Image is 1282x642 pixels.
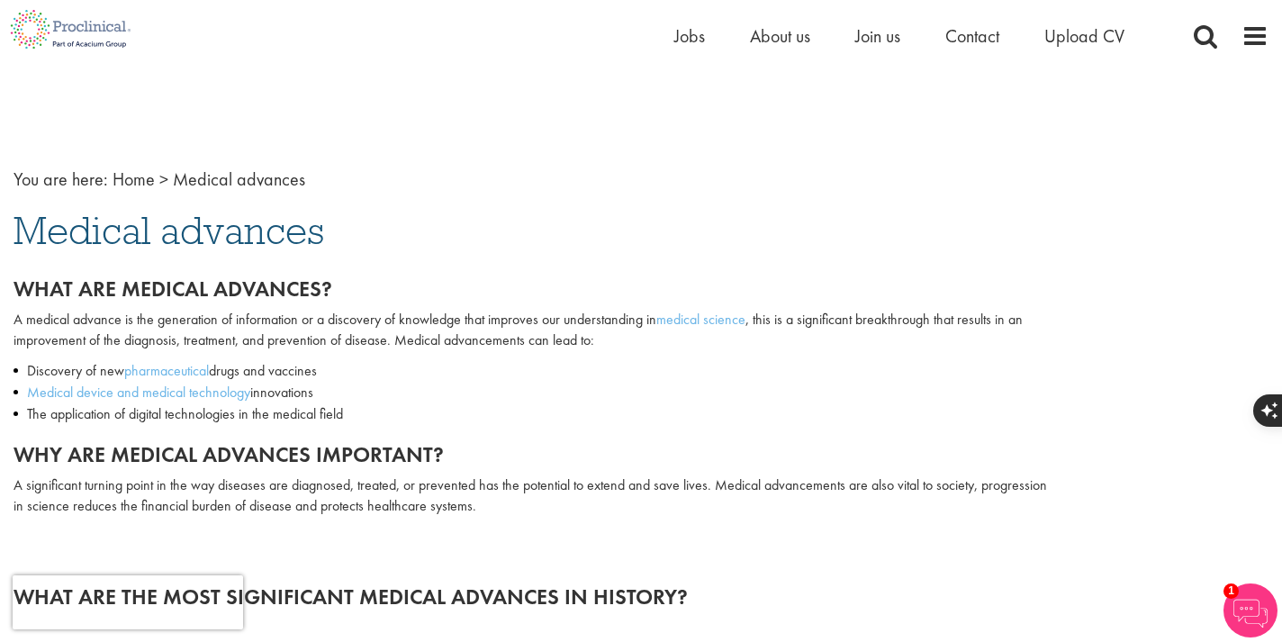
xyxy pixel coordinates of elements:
[159,167,168,191] span: >
[14,206,324,255] span: Medical advances
[13,575,243,629] iframe: reCAPTCHA
[14,382,1055,403] li: innovations
[27,383,250,402] a: Medical device and medical technology
[14,310,1055,351] p: A medical advance is the generation of information or a discovery of knowledge that improves our ...
[14,585,1268,609] h2: What are the most significant medical advances in history?
[14,443,1055,466] h2: Why are medical advances important?
[14,167,108,191] span: You are here:
[945,24,999,48] a: Contact
[113,167,155,191] a: breadcrumb link
[14,277,1055,301] h2: What are medical advances?
[1223,583,1277,637] img: Chatbot
[1223,583,1239,599] span: 1
[173,167,305,191] span: Medical advances
[750,24,810,48] a: About us
[407,330,594,349] span: edical advancements can lead to:
[656,310,745,329] a: medical science
[14,475,1055,517] p: A significant turning point in the way diseases are diagnosed, treated, or prevented has the pote...
[1044,24,1124,48] a: Upload CV
[14,360,1055,382] li: Discovery of new drugs and vaccines
[855,24,900,48] a: Join us
[124,361,209,380] a: pharmaceutical
[14,403,1055,425] li: The application of digital technologies in the medical field
[674,24,705,48] a: Jobs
